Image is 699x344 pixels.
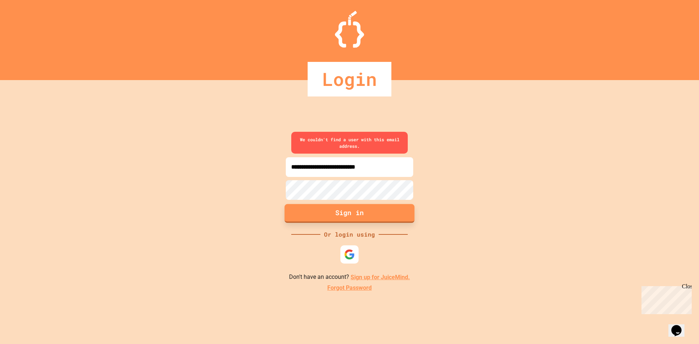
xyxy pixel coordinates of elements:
[3,3,50,46] div: Chat with us now!Close
[327,284,372,292] a: Forgot Password
[308,62,391,96] div: Login
[351,274,410,281] a: Sign up for JuiceMind.
[285,204,415,223] button: Sign in
[668,315,692,337] iframe: chat widget
[344,249,355,260] img: google-icon.svg
[291,132,408,154] div: We couldn't find a user with this email address.
[320,230,379,239] div: Or login using
[335,11,364,48] img: Logo.svg
[639,283,692,314] iframe: chat widget
[289,273,410,282] p: Don't have an account?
